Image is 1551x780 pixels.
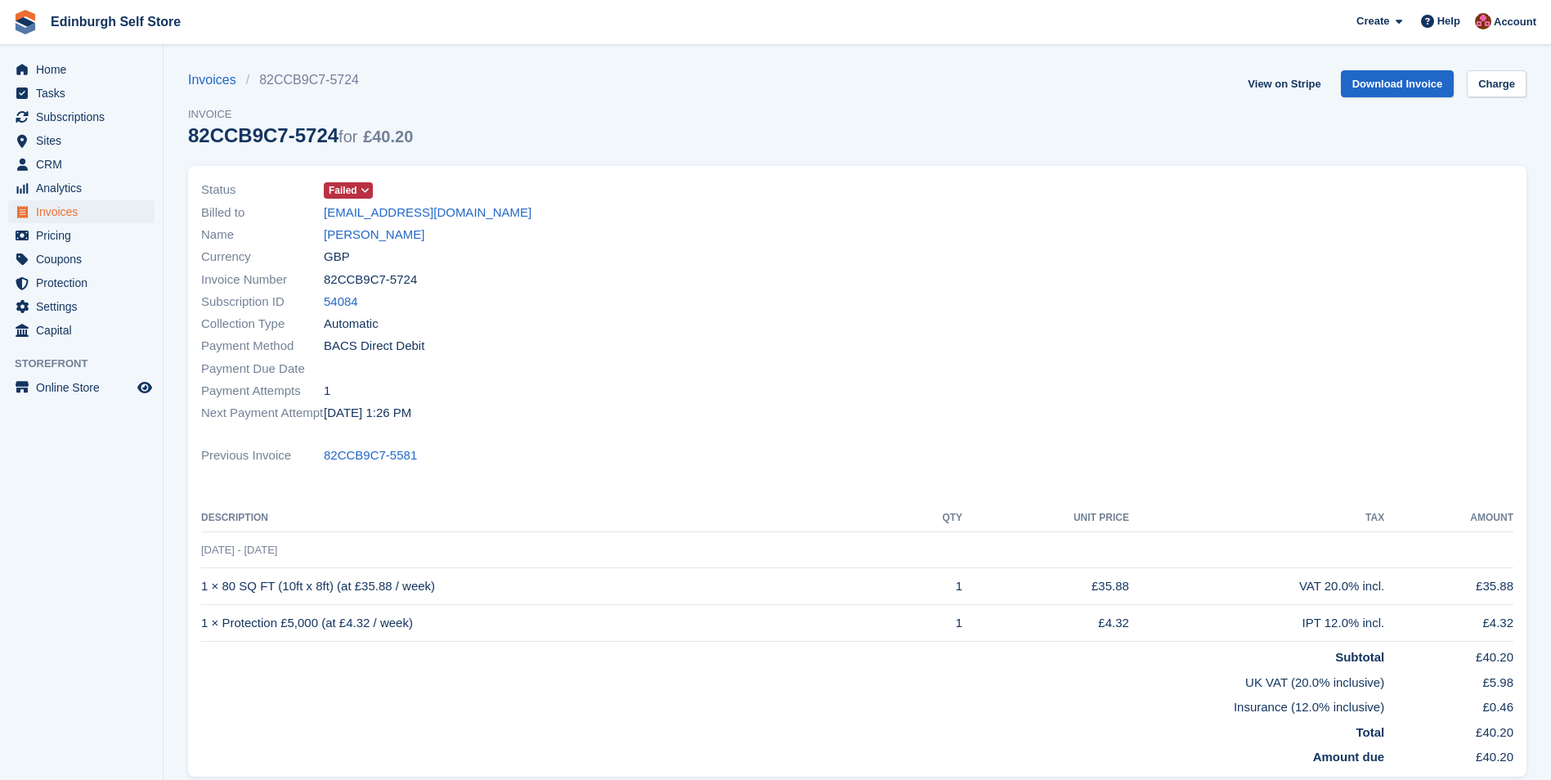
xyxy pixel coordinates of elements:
[338,128,357,146] span: for
[201,315,324,334] span: Collection Type
[1384,568,1513,605] td: £35.88
[201,204,324,222] span: Billed to
[8,271,155,294] a: menu
[36,200,134,223] span: Invoices
[324,204,531,222] a: [EMAIL_ADDRESS][DOMAIN_NAME]
[36,153,134,176] span: CRM
[188,124,413,146] div: 82CCB9C7-5724
[8,248,155,271] a: menu
[324,446,417,465] a: 82CCB9C7-5581
[201,605,902,642] td: 1 × Protection £5,000 (at £4.32 / week)
[201,360,324,379] span: Payment Due Date
[201,248,324,267] span: Currency
[324,315,379,334] span: Automatic
[201,382,324,401] span: Payment Attempts
[8,200,155,223] a: menu
[962,505,1129,531] th: Unit Price
[962,568,1129,605] td: £35.88
[1384,742,1513,767] td: £40.20
[1384,605,1513,642] td: £4.32
[36,105,134,128] span: Subscriptions
[324,248,350,267] span: GBP
[201,404,324,423] span: Next Payment Attempt
[15,356,163,372] span: Storefront
[324,337,424,356] span: BACS Direct Debit
[1494,14,1536,30] span: Account
[36,376,134,399] span: Online Store
[1129,577,1384,596] div: VAT 20.0% incl.
[324,181,373,199] a: Failed
[8,58,155,81] a: menu
[1129,505,1384,531] th: Tax
[36,82,134,105] span: Tasks
[902,505,962,531] th: QTY
[8,376,155,399] a: menu
[1129,614,1384,633] div: IPT 12.0% incl.
[902,568,962,605] td: 1
[36,58,134,81] span: Home
[1475,13,1491,29] img: Lucy Michalec
[902,605,962,642] td: 1
[188,70,246,90] a: Invoices
[329,183,357,198] span: Failed
[363,128,413,146] span: £40.20
[1384,642,1513,667] td: £40.20
[1241,70,1327,97] a: View on Stripe
[962,605,1129,642] td: £4.32
[324,404,411,423] time: 2025-08-23 12:26:33 UTC
[324,271,417,289] span: 82CCB9C7-5724
[8,82,155,105] a: menu
[1384,692,1513,717] td: £0.46
[1437,13,1460,29] span: Help
[36,248,134,271] span: Coupons
[324,226,424,244] a: [PERSON_NAME]
[1341,70,1455,97] a: Download Invoice
[1467,70,1526,97] a: Charge
[324,293,358,312] a: 54084
[324,382,330,401] span: 1
[44,8,187,35] a: Edinburgh Self Store
[8,105,155,128] a: menu
[1356,13,1389,29] span: Create
[8,177,155,199] a: menu
[201,271,324,289] span: Invoice Number
[201,692,1384,717] td: Insurance (12.0% inclusive)
[201,544,277,556] span: [DATE] - [DATE]
[135,378,155,397] a: Preview store
[201,293,324,312] span: Subscription ID
[36,295,134,318] span: Settings
[1384,505,1513,531] th: Amount
[1356,725,1384,739] strong: Total
[8,319,155,342] a: menu
[36,319,134,342] span: Capital
[201,337,324,356] span: Payment Method
[8,129,155,152] a: menu
[36,224,134,247] span: Pricing
[36,271,134,294] span: Protection
[1335,650,1384,664] strong: Subtotal
[188,70,413,90] nav: breadcrumbs
[8,153,155,176] a: menu
[201,226,324,244] span: Name
[13,10,38,34] img: stora-icon-8386f47178a22dfd0bd8f6a31ec36ba5ce8667c1dd55bd0f319d3a0aa187defe.svg
[36,129,134,152] span: Sites
[188,106,413,123] span: Invoice
[201,446,324,465] span: Previous Invoice
[201,505,902,531] th: Description
[201,667,1384,693] td: UK VAT (20.0% inclusive)
[1313,750,1385,764] strong: Amount due
[201,181,324,199] span: Status
[8,224,155,247] a: menu
[8,295,155,318] a: menu
[36,177,134,199] span: Analytics
[1384,717,1513,742] td: £40.20
[201,568,902,605] td: 1 × 80 SQ FT (10ft x 8ft) (at £35.88 / week)
[1384,667,1513,693] td: £5.98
